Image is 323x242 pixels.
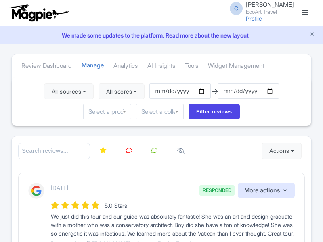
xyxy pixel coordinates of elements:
[105,202,127,209] span: 5.0 Stars
[44,83,94,100] button: All sources
[82,54,104,77] a: Manage
[18,143,90,159] input: Search reviews...
[262,143,302,159] button: Actions
[141,108,178,115] input: Select a collection
[246,9,294,15] small: EcoArt Travel
[199,185,235,196] span: RESPONDED
[189,104,240,119] input: Filter reviews
[147,55,175,77] a: AI Insights
[246,15,262,22] a: Profile
[208,55,264,77] a: Widget Management
[7,4,70,22] img: logo-ab69f6fb50320c5b225c76a69d11143b.png
[246,1,294,8] span: [PERSON_NAME]
[51,184,68,192] p: [DATE]
[51,212,295,238] div: We just did this tour and our guide was absolutely fantastic! She was an art and design graduate ...
[21,55,72,77] a: Review Dashboard
[309,30,315,40] button: Close announcement
[88,108,126,115] input: Select a product
[238,183,295,198] button: More actions
[230,2,243,15] span: C
[99,83,145,100] button: All scores
[113,55,138,77] a: Analytics
[5,31,318,40] a: We made some updates to the platform. Read more about the new layout
[28,183,44,199] img: Google Logo
[225,2,294,15] a: C [PERSON_NAME] EcoArt Travel
[185,55,198,77] a: Tools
